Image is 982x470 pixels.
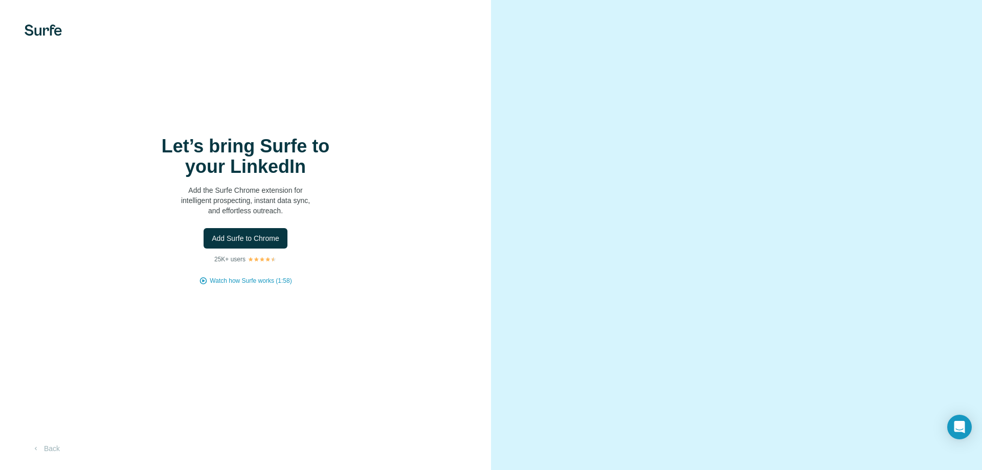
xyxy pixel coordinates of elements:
[210,276,292,285] button: Watch how Surfe works (1:58)
[25,25,62,36] img: Surfe's logo
[248,256,277,262] img: Rating Stars
[212,233,279,243] span: Add Surfe to Chrome
[143,136,348,177] h1: Let’s bring Surfe to your LinkedIn
[204,228,287,249] button: Add Surfe to Chrome
[214,255,245,264] p: 25K+ users
[947,415,972,439] div: Open Intercom Messenger
[143,185,348,216] p: Add the Surfe Chrome extension for intelligent prospecting, instant data sync, and effortless out...
[25,439,67,458] button: Back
